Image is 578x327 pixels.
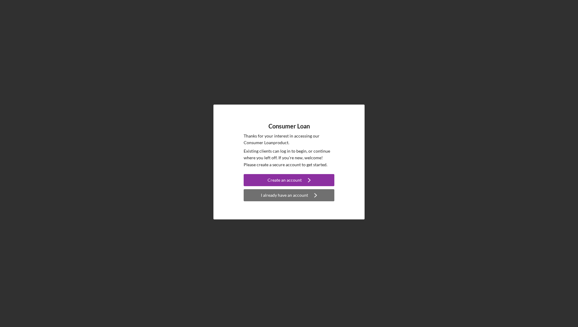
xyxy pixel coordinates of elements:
[244,148,334,168] p: Existing clients can log in to begin, or continue where you left off. If you're new, welcome! Ple...
[268,123,310,130] h4: Consumer Loan
[268,174,302,186] div: Create an account
[244,174,334,188] a: Create an account
[244,189,334,201] button: I already have an account
[244,174,334,186] button: Create an account
[244,133,334,146] p: Thanks for your interest in accessing our Consumer Loan product.
[261,189,308,201] div: I already have an account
